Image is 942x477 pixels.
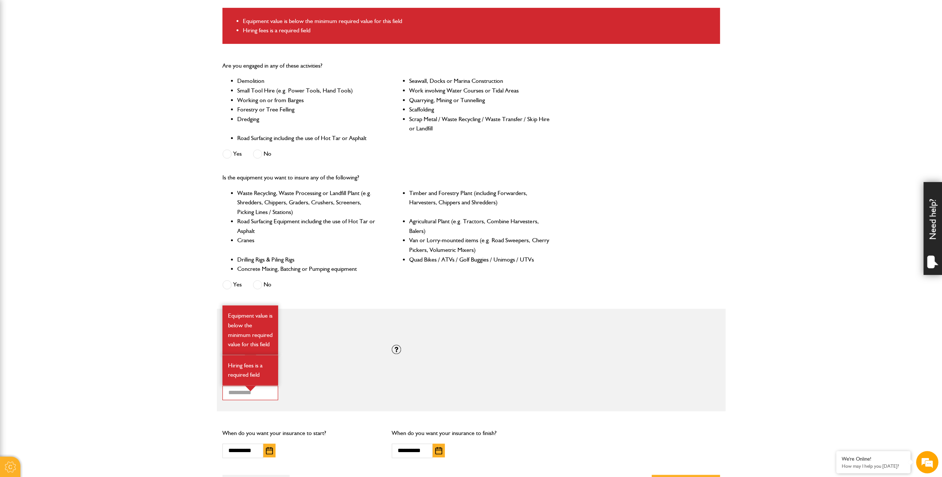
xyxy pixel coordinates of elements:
li: Waste Recycling, Waste Processing or Landfill Plant (e.g. Shredders, Chippers, Graders, Crushers,... [237,188,378,217]
div: Hiring fees is a required field [222,355,278,385]
li: Equipment value is below the minimum required value for this field [243,16,714,26]
li: Small Tool Hire (e.g. Power Tools, Hand Tools) [237,86,378,95]
textarea: Type your message and hit 'Enter' [10,134,136,223]
li: Quad Bikes / ATVs / Golf Buggies / Unimogs / UTVs [409,255,550,265]
img: Choose date [266,447,273,454]
li: Forestry or Tree Felling [237,105,378,114]
li: Road Surfacing including the use of Hot Tar or Asphalt [237,133,378,143]
li: Drilling Rigs & Piling Rigs [237,255,378,265]
li: Scrap Metal / Waste Recycling / Waste Transfer / Skip Hire or Landfill [409,114,550,133]
label: No [253,280,271,289]
li: Working on or from Barges [237,95,378,105]
p: Is the equipment you want to insure any of the following? [222,173,550,182]
input: Enter your email address [10,91,136,107]
li: Demolition [237,76,378,86]
li: Work involving Water Courses or Tidal Areas [409,86,550,95]
p: How may I help you today? [842,463,905,469]
img: d_20077148190_company_1631870298795_20077148190 [13,41,31,52]
li: Timber and Forestry Plant (including Forwarders, Harvesters, Chippers and Shredders) [409,188,550,217]
li: Quarrying, Mining or Tunnelling [409,95,550,105]
label: No [253,149,271,159]
div: Minimize live chat window [122,4,140,22]
div: Chat with us now [39,42,125,51]
div: We're Online! [842,456,905,462]
input: Enter your last name [10,69,136,85]
em: Start Chat [101,229,135,239]
label: Yes [222,280,242,289]
p: When do you want your insurance to start? [222,428,381,438]
input: Enter your phone number [10,113,136,129]
li: Concrete Mixing, Batching or Pumping equipment [237,264,378,274]
li: Dredging [237,114,378,133]
img: error-box-arrow.svg [245,385,256,391]
li: Cranes [237,236,378,254]
label: Yes [222,149,242,159]
li: Road Surfacing Equipment including the use of Hot Tar or Asphalt [237,217,378,236]
li: Agricultural Plant (e.g. Tractors, Combine Harvesters, Balers) [409,217,550,236]
li: Hiring fees is a required field [243,26,714,35]
li: Scaffolding [409,105,550,114]
img: Choose date [435,447,442,454]
li: Seawall, Docks or Marina Construction [409,76,550,86]
div: Equipment value is below the minimum required value for this field [222,305,278,354]
div: Need help? [923,182,942,275]
li: Van or Lorry-mounted items (e.g. Road Sweepers, Cherry Pickers, Volumetric Mixers) [409,236,550,254]
p: When do you want your insurance to finish? [392,428,550,438]
p: Are you engaged in any of these activities? [222,61,550,71]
